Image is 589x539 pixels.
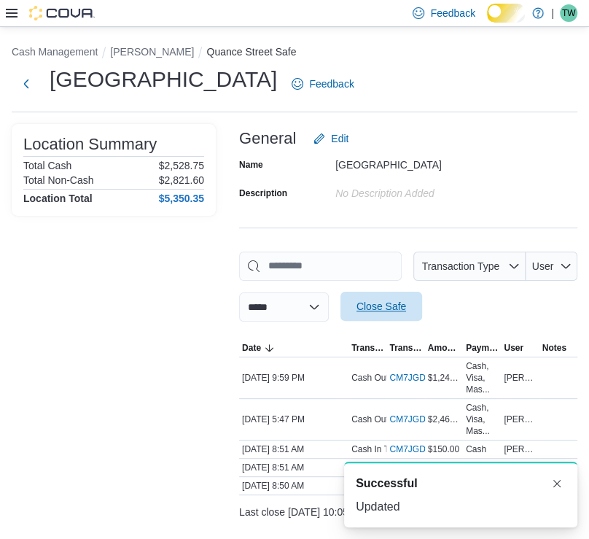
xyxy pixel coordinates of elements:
[239,411,348,428] div: [DATE] 5:47 PM
[351,414,476,425] p: Cash Out From Drawer (POS 2)
[389,443,469,455] a: CM7JGD-630519External link
[23,174,94,186] h6: Total Non-Cash
[551,4,554,22] p: |
[428,414,460,425] span: $2,466.47
[206,46,296,58] button: Quance Street Safe
[335,153,531,171] div: [GEOGRAPHIC_DATA]
[430,6,475,20] span: Feedback
[466,342,498,354] span: Payment Methods
[242,342,261,354] span: Date
[389,372,469,384] a: CM7JGD-630780External link
[239,477,348,495] div: [DATE] 8:50 AM
[239,159,263,171] label: Name
[159,160,204,171] p: $2,528.75
[110,46,194,58] button: [PERSON_NAME]
[386,339,424,357] button: Transaction #
[351,372,476,384] p: Cash Out From Drawer (POS 1)
[239,130,296,147] h3: General
[239,187,287,199] label: Description
[413,252,526,281] button: Transaction Type
[504,372,536,384] span: [PERSON_NAME]
[29,6,95,20] img: Cova
[428,342,460,354] span: Amount
[425,339,463,357] button: Amount
[542,342,566,354] span: Notes
[351,342,383,354] span: Transaction Type
[466,402,498,437] div: Cash, Visa, Mas...
[335,182,531,199] div: No Description added
[463,339,501,357] button: Payment Methods
[562,4,576,22] span: TW
[331,131,348,146] span: Edit
[487,4,525,23] input: Dark Mode
[239,252,402,281] input: This is a search bar. As you type, the results lower in the page will automatically filter.
[548,475,566,492] button: Dismiss toast
[23,193,93,204] h4: Location Total
[504,414,536,425] span: [PERSON_NAME]
[309,77,354,91] span: Feedback
[356,475,417,492] span: Successful
[308,124,354,153] button: Edit
[351,443,458,455] p: Cash In To Drawer (POS 2)
[526,252,577,281] button: User
[539,339,577,357] button: Notes
[159,174,204,186] p: $2,821.60
[356,299,406,314] span: Close Safe
[12,69,41,98] button: Next
[12,44,577,62] nav: An example of EuiBreadcrumbs
[504,342,523,354] span: User
[389,342,421,354] span: Transaction #
[12,46,98,58] button: Cash Management
[504,443,536,455] span: [PERSON_NAME]
[466,443,486,455] div: Cash
[239,339,348,357] button: Date
[348,339,386,357] button: Transaction Type
[389,414,469,425] a: CM7JGD-630593External link
[356,498,566,516] div: Updated
[466,360,498,395] div: Cash, Visa, Mas...
[428,372,460,384] span: $1,240.98
[560,4,577,22] div: Tre Willis
[159,193,204,204] h4: $5,350.35
[428,443,459,455] span: $150.00
[23,160,71,171] h6: Total Cash
[239,459,348,476] div: [DATE] 8:51 AM
[421,260,499,272] span: Transaction Type
[532,260,554,272] span: User
[340,292,422,321] button: Close Safe
[239,441,348,458] div: [DATE] 8:51 AM
[501,339,539,357] button: User
[50,65,277,94] h1: [GEOGRAPHIC_DATA]
[239,369,348,387] div: [DATE] 9:59 PM
[356,475,566,492] div: Notification
[286,69,359,98] a: Feedback
[239,498,577,527] div: Last close [DATE] 10:05 PM
[23,136,157,153] h3: Location Summary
